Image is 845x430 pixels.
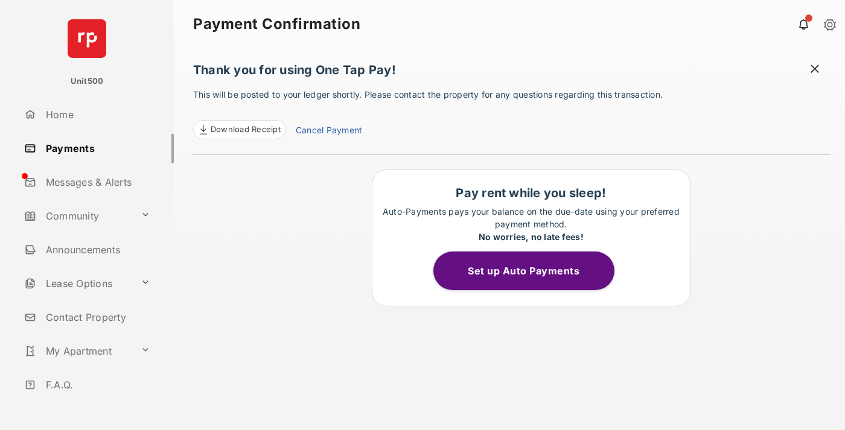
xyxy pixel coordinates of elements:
div: No worries, no late fees! [378,230,684,243]
a: Cancel Payment [296,124,362,139]
a: Announcements [19,235,174,264]
a: Payments [19,134,174,163]
a: Community [19,201,136,230]
a: Messages & Alerts [19,168,174,197]
a: My Apartment [19,337,136,365]
h1: Thank you for using One Tap Pay! [193,63,831,83]
a: Home [19,100,174,129]
a: Contact Property [19,303,174,332]
img: svg+xml;base64,PHN2ZyB4bWxucz0iaHR0cDovL3d3dy53My5vcmcvMjAwMC9zdmciIHdpZHRoPSI2NCIgaGVpZ2h0PSI2NC... [68,19,106,58]
p: Auto-Payments pays your balance on the due-date using your preferred payment method. [378,205,684,243]
a: Set up Auto Payments [433,265,629,277]
p: Unit500 [71,75,104,87]
p: This will be posted to your ledger shortly. Please contact the property for any questions regardi... [193,88,831,139]
a: Download Receipt [193,120,286,139]
button: Set up Auto Payments [433,251,614,290]
span: Download Receipt [211,124,281,136]
a: Lease Options [19,269,136,298]
a: F.A.Q. [19,370,174,399]
strong: Payment Confirmation [193,17,360,31]
h1: Pay rent while you sleep! [378,186,684,200]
